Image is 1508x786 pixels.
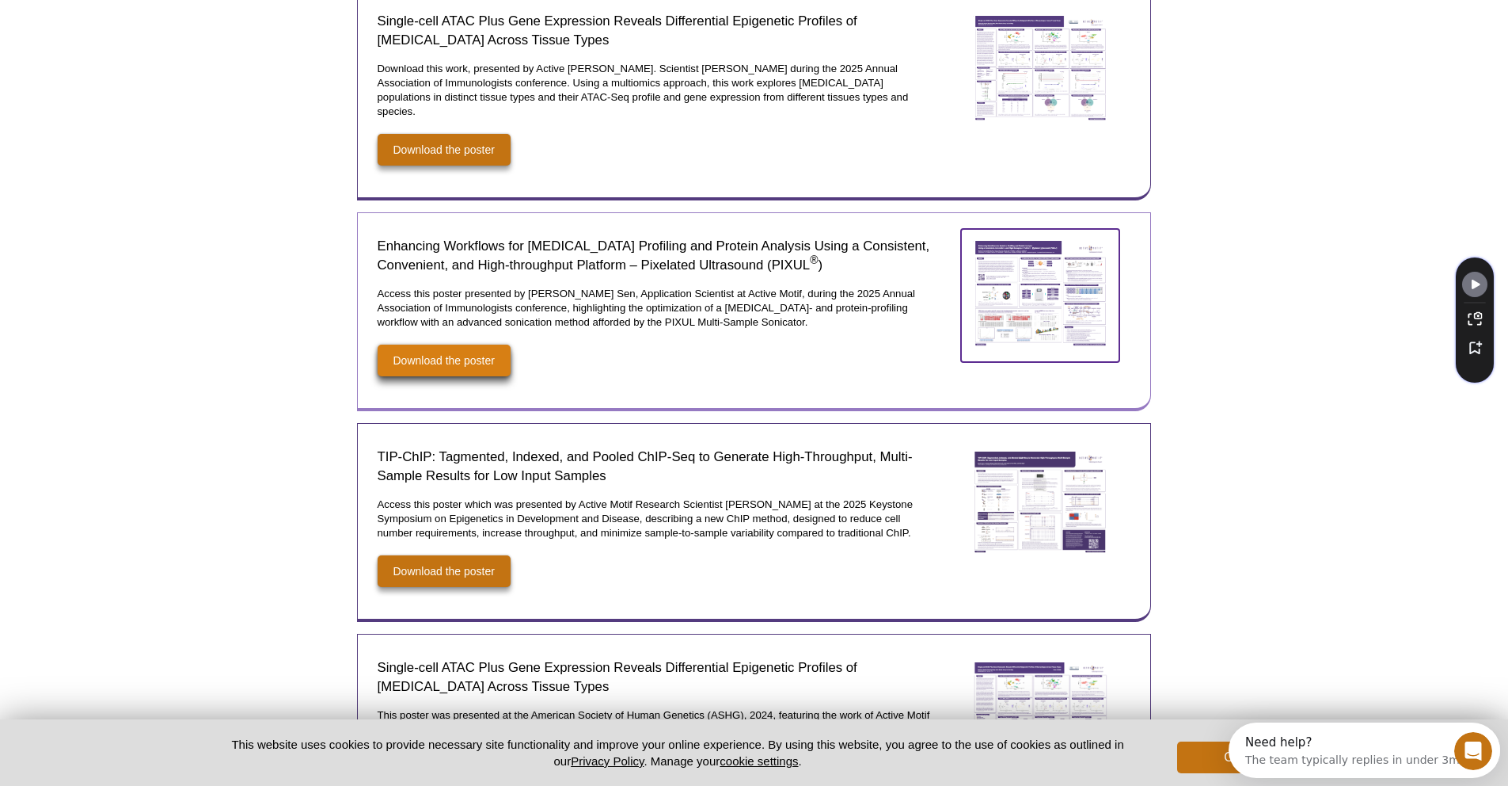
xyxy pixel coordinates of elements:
[378,658,932,696] h2: Single-cell ATAC Plus Gene Expression Reveals Differential Epigenetic Profiles of [MEDICAL_DATA] ...
[378,287,932,330] p: Access this poster presented by [PERSON_NAME] Sen, Application Scientist at Active Motif, during ...
[378,237,932,275] h2: Enhancing Workflows for [MEDICAL_DATA] Profiling and Protein Analysis Using a Consistent, Conveni...
[1177,742,1304,773] button: Got it!
[961,651,1119,780] img: Single-cell ATAC Plus Gene Expression Reveals Differential Epigenetic Profiles of Macrophages Acr...
[961,440,1119,567] img: TIP-ChIP: Tagmented, Indexed, and Pooled ChIP-Seq to Generate High-Throughput, Multi-Sample Resul...
[378,62,932,119] p: Download this work, presented by Active [PERSON_NAME]. Scientist [PERSON_NAME] during the 2025 An...
[961,651,1119,784] a: Single-cell ATAC Plus Gene Expression Reveals Differential Epigenetic Profiles of Macrophages Acr...
[1454,732,1492,770] iframe: Intercom live chat
[961,229,1119,361] a: Enhancing Workflows for Cytokine Profiling and Protein Analysis Using a Consistent, Convenient, a...
[1229,723,1500,778] iframe: Intercom live chat discovery launcher
[17,26,231,43] div: The team typically replies in under 3m
[961,229,1119,357] img: Enhancing Workflows for Cytokine Profiling and Protein Analysis Using a Consistent, Convenient, a...
[204,736,1152,769] p: This website uses cookies to provide necessary site functionality and improve your online experie...
[378,448,932,486] h2: TIP-ChIP: Tagmented, Indexed, and Pooled ChIP-Seq to Generate High-Throughput, Multi-Sample Resul...
[378,134,511,166] a: Download the poster
[378,345,511,376] a: Download the poster
[810,254,818,266] sup: ®
[378,555,511,587] a: Download the poster
[571,754,644,768] a: Privacy Policy
[378,12,932,50] h2: Single-cell ATAC Plus Gene Expression Reveals Differential Epigenetic Profiles of [MEDICAL_DATA] ...
[378,498,932,540] p: Access this poster which was presented by Active Motif Research Scientist [PERSON_NAME] at the 20...
[961,440,1119,571] a: TIP-ChIP: Tagmented, Indexed, and Pooled ChIP-Seq to Generate High-Throughput, Multi-Sample Resul...
[378,708,932,751] p: This poster was presented at the American Society of Human Genetics (ASHG), 2024, featuring the w...
[961,4,1119,136] a: Single-cell ATAC Plus Gene Expression Reveals Differential Epigenetic Profiles of Macrophages Acr...
[6,6,278,50] div: Open Intercom Messenger
[720,754,798,768] button: cookie settings
[17,13,231,26] div: Need help?
[961,4,1119,132] img: Single-cell ATAC Plus Gene Expression Reveals Differential Epigenetic Profiles of Macrophages Acr...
